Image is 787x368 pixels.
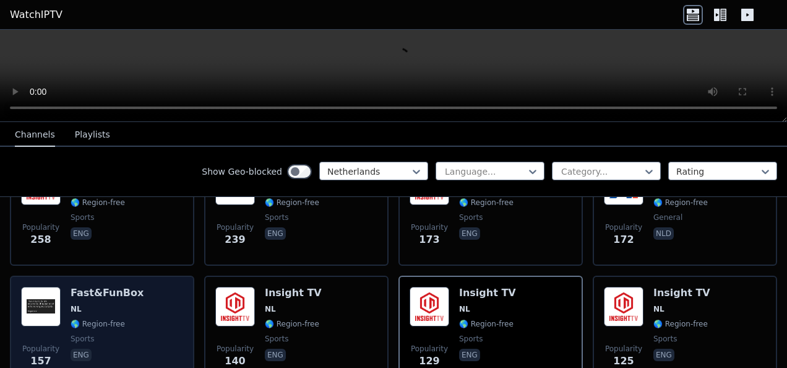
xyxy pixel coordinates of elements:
[604,287,643,326] img: Insight TV
[459,334,483,344] span: sports
[653,227,674,240] p: nld
[653,334,677,344] span: sports
[215,287,255,326] img: Insight TV
[459,349,480,361] p: eng
[71,227,92,240] p: eng
[10,7,62,22] a: WatchIPTV
[419,232,439,247] span: 173
[411,222,448,232] span: Popularity
[265,198,319,208] span: 🌎 Region-free
[217,344,254,354] span: Popularity
[265,319,319,329] span: 🌎 Region-free
[22,344,59,354] span: Popularity
[653,198,708,208] span: 🌎 Region-free
[605,344,642,354] span: Popularity
[15,123,55,147] button: Channels
[30,232,51,247] span: 258
[653,212,682,222] span: general
[265,287,322,299] h6: Insight TV
[22,222,59,232] span: Popularity
[71,319,125,329] span: 🌎 Region-free
[613,232,634,247] span: 172
[411,344,448,354] span: Popularity
[265,212,288,222] span: sports
[71,287,144,299] h6: Fast&FunBox
[71,334,94,344] span: sports
[653,304,664,314] span: NL
[459,304,470,314] span: NL
[459,287,516,299] h6: Insight TV
[459,319,514,329] span: 🌎 Region-free
[265,334,288,344] span: sports
[653,349,674,361] p: eng
[75,123,110,147] button: Playlists
[21,287,61,326] img: Fast&FunBox
[265,227,286,240] p: eng
[653,287,710,299] h6: Insight TV
[459,227,480,240] p: eng
[605,222,642,232] span: Popularity
[217,222,254,232] span: Popularity
[410,287,449,326] img: Insight TV
[265,349,286,361] p: eng
[265,304,276,314] span: NL
[653,319,708,329] span: 🌎 Region-free
[459,212,483,222] span: sports
[71,304,82,314] span: NL
[71,212,94,222] span: sports
[202,165,282,178] label: Show Geo-blocked
[459,198,514,208] span: 🌎 Region-free
[71,349,92,361] p: eng
[225,232,245,247] span: 239
[71,198,125,208] span: 🌎 Region-free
